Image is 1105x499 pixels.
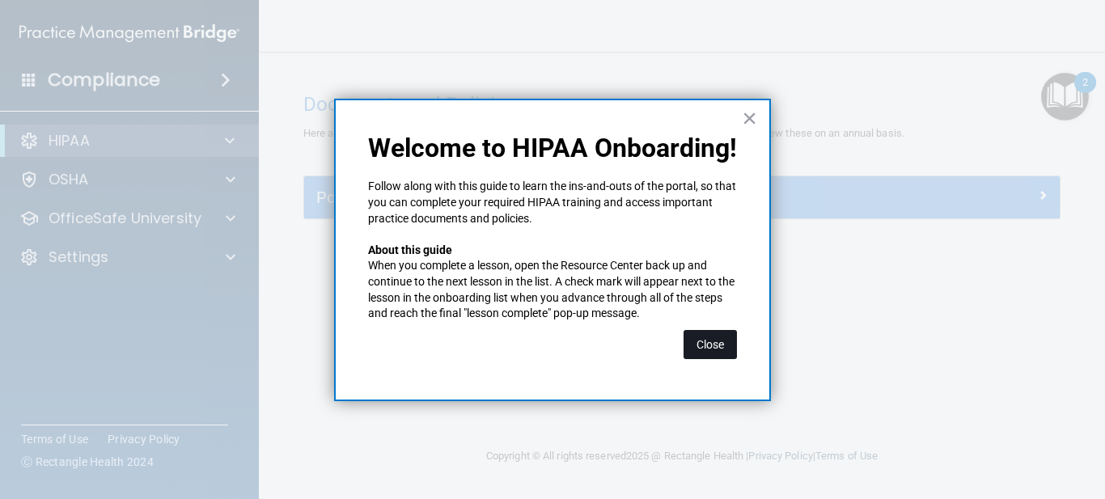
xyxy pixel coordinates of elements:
[684,330,737,359] button: Close
[368,179,737,226] p: Follow along with this guide to learn the ins-and-outs of the portal, so that you can complete yo...
[742,105,757,131] button: Close
[368,258,737,321] p: When you complete a lesson, open the Resource Center back up and continue to the next lesson in t...
[368,243,452,256] strong: About this guide
[1024,387,1086,449] iframe: Drift Widget Chat Controller
[368,133,737,163] p: Welcome to HIPAA Onboarding!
